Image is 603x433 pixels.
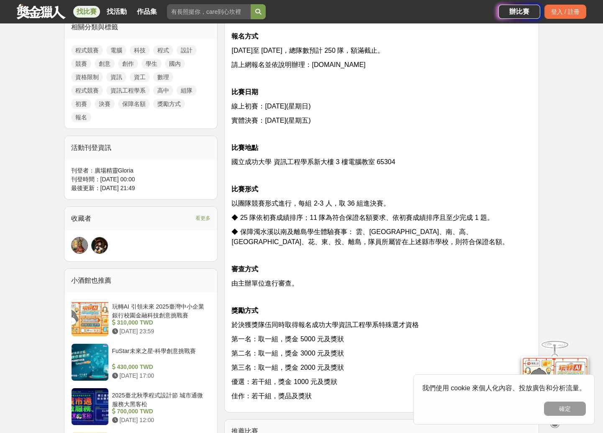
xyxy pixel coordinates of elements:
[153,45,173,55] a: 程式
[231,228,509,245] span: ◆ 保障濁水溪以南及離島學生體驗賽事： 雲、[GEOGRAPHIC_DATA]、南、高、[GEOGRAPHIC_DATA]、花、東、投、離島，隊員所屬皆在上述縣市學校，則符合保證名額。
[231,350,344,357] span: 第二名：取一組，獎金 3000 元及獎狀
[106,45,126,55] a: 電腦
[71,237,88,254] a: Avatar
[231,321,419,328] span: 於決獲獎隊伍同時取得報名成功大學資訊工程學系特殊選才資格
[103,6,130,18] a: 找活動
[422,384,586,392] span: 我們使用 cookie 來個人化內容、投放廣告和分析流量。
[71,45,103,55] a: 程式競賽
[118,99,150,109] a: 保障名額
[231,61,365,68] span: 請上網報名並依說明辦理：[DOMAIN_NAME]
[231,364,344,371] span: 第三名：取一組，獎金 2000 元及獎狀
[72,237,87,253] img: Avatar
[153,85,173,95] a: 高中
[112,318,208,327] div: 310,000 TWD
[231,335,344,343] span: 第一名：取一組，獎金 5000 元及獎狀
[498,5,540,19] a: 辦比賽
[71,215,91,222] span: 收藏者
[231,280,298,287] span: 由主辦單位進行審查。
[544,5,586,19] div: 登入 / 註冊
[231,265,258,273] strong: 審查方式
[231,88,258,95] strong: 比賽日期
[231,158,395,165] span: 國立成功大學 資訊工程學系新大樓 3 樓電腦教室 65304
[165,59,185,69] a: 國內
[95,59,115,69] a: 創意
[231,200,390,207] span: 以團隊競賽形式進行，每組 2-3 人，取 36 組進決賽。
[112,371,208,380] div: [DATE] 17:00
[71,184,211,193] div: 最後更新： [DATE] 21:49
[141,59,162,69] a: 學生
[71,99,91,109] a: 初賽
[71,299,211,337] a: 玩轉AI 引領未來 2025臺灣中小企業銀行校園金融科技創意挑戰賽 310,000 TWD [DATE] 23:59
[231,307,258,314] strong: 獎勵方式
[544,402,586,416] button: 確定
[231,214,494,221] span: ◆ 25 隊依初賽成績排序；11 隊為符合保證名額要求、依初賽成績排序且至少完成 1 題。
[231,378,337,385] span: 優選：若干組，獎金 1000 元及獎狀
[106,72,126,82] a: 資訊
[71,72,103,82] a: 資格限制
[153,72,173,82] a: 數理
[64,15,218,39] div: 相關分類與標籤
[231,186,258,193] strong: 比賽形式
[64,269,218,292] div: 小酒館也推薦
[231,33,258,40] strong: 報名方式
[177,45,197,55] a: 設計
[153,99,185,109] a: 獎勵方式
[231,392,312,399] span: 佳作：若干組，獎品及獎狀
[133,6,160,18] a: 作品集
[71,166,211,175] div: 刊登者： 廣場精靈Gloria
[71,59,91,69] a: 競賽
[167,4,251,19] input: 有長照挺你，care到心坎裡！青春出手，拍出照顧 影音徵件活動
[195,214,210,223] span: 看更多
[71,112,91,122] a: 報名
[130,72,150,82] a: 資工
[71,175,211,184] div: 刊登時間： [DATE] 00:00
[112,363,208,371] div: 430,000 TWD
[91,237,108,254] a: Avatar
[231,47,384,54] span: [DATE]至 [DATE]，總隊數預計 250 隊，額滿截止。
[106,85,150,95] a: 資訊工程學系
[112,347,208,363] div: FuStar未來之星-科學創意挑戰賽
[71,388,211,425] a: 2025臺北秋季程式設計節 城市通微服務大黑客松 700,000 TWD [DATE] 12:00
[112,391,208,407] div: 2025臺北秋季程式設計節 城市通微服務大黑客松
[92,237,108,253] img: Avatar
[177,85,197,95] a: 組隊
[112,327,208,336] div: [DATE] 23:59
[130,45,150,55] a: 科技
[231,117,310,124] span: 實體決賽：[DATE](星期五)
[231,103,310,110] span: 線上初賽：[DATE](星期日)
[231,144,258,151] strong: 比賽地點
[73,6,100,18] a: 找比賽
[71,85,103,95] a: 程式競賽
[118,59,138,69] a: 創作
[112,407,208,416] div: 700,000 TWD
[112,416,208,425] div: [DATE] 12:00
[521,356,588,412] img: d2146d9a-e6f6-4337-9592-8cefde37ba6b.png
[71,343,211,381] a: FuStar未來之星-科學創意挑戰賽 430,000 TWD [DATE] 17:00
[95,99,115,109] a: 決賽
[112,302,208,318] div: 玩轉AI 引領未來 2025臺灣中小企業銀行校園金融科技創意挑戰賽
[64,136,218,160] div: 活動刊登資訊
